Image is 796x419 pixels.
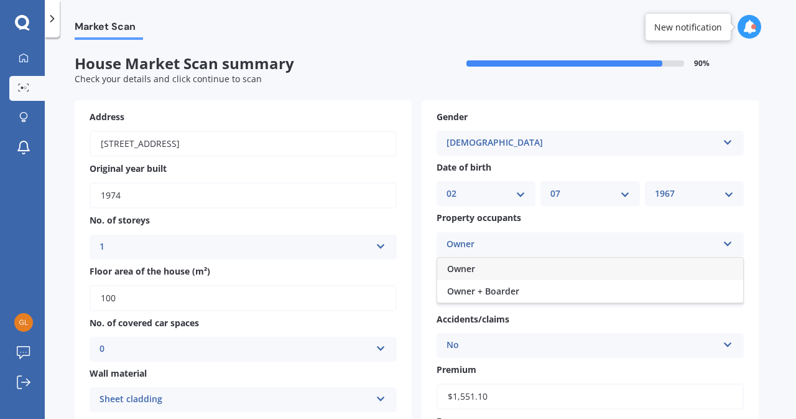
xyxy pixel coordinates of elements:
span: Property occupants [437,212,521,224]
span: Owner [447,263,475,275]
span: Market Scan [75,21,143,37]
div: 1 [99,240,371,255]
span: Original year built [90,162,167,174]
input: Enter premium [437,384,744,410]
img: 25cd941e63421431d0a722452da9e5bd [14,313,33,332]
span: Date of birth [437,161,491,173]
span: Gender [437,111,468,123]
div: 0 [99,342,371,357]
span: No. of storeys [90,215,150,227]
span: Owner + Boarder [447,285,519,297]
span: Floor area of the house (m²) [90,265,210,277]
input: Enter floor area [90,285,397,311]
span: Address [90,111,124,123]
div: New notification [654,21,722,33]
span: Premium [437,364,476,375]
span: House Market Scan summary [75,55,417,73]
span: 90 % [694,59,710,68]
div: [DEMOGRAPHIC_DATA] [447,136,718,151]
span: No. of covered car spaces [90,317,199,329]
div: Sheet cladding [99,392,371,407]
span: Accidents/claims [437,313,509,325]
span: Check your details and click continue to scan [75,73,262,85]
div: No [447,338,718,353]
div: Owner [447,237,718,252]
span: Wall material [90,367,147,379]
